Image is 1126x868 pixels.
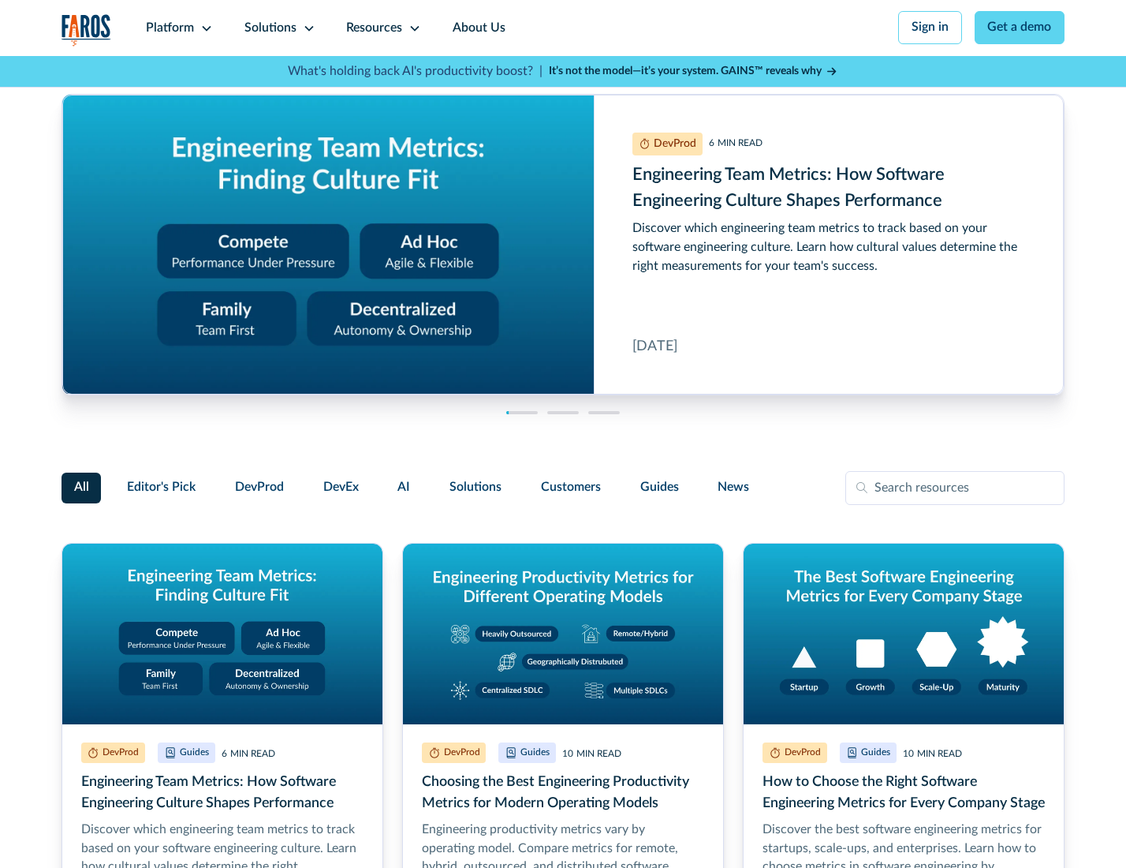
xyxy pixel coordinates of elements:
span: Solutions [449,478,501,497]
a: Get a demo [975,11,1065,44]
div: cms-link [62,95,1064,395]
span: DevProd [235,478,284,497]
input: Search resources [845,471,1064,506]
img: Logo of the analytics and reporting company Faros. [62,14,112,47]
p: What's holding back AI's productivity boost? | [288,62,542,81]
a: It’s not the model—it’s your system. GAINS™ reveals why [549,63,839,80]
div: Solutions [244,19,296,38]
strong: It’s not the model—it’s your system. GAINS™ reveals why [549,65,822,77]
span: All [74,478,89,497]
div: Resources [346,19,402,38]
a: home [62,14,112,47]
span: AI [397,478,410,497]
div: Platform [146,19,194,38]
span: News [718,478,749,497]
span: Guides [640,478,679,497]
img: Graphic titled 'Engineering productivity metrics for different operating models' showing five mod... [403,544,723,724]
img: Graphic titled 'Engineering Team Metrics: Finding Culture Fit' with four cultural models: Compete... [62,544,382,724]
span: Customers [541,478,601,497]
span: DevEx [323,478,359,497]
img: On blue gradient, graphic titled 'The Best Software Engineering Metrics for Every Company Stage' ... [744,544,1064,724]
a: Sign in [898,11,962,44]
a: Engineering Team Metrics: How Software Engineering Culture Shapes Performance [62,95,1064,395]
form: Filter Form [62,471,1065,506]
span: Editor's Pick [127,478,196,497]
